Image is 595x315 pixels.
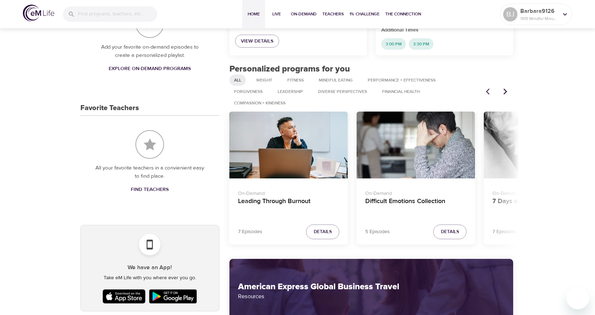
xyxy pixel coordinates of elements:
[283,77,308,83] span: Fitness
[273,89,307,95] span: Leadership
[363,74,440,86] div: Performance + Effectiveness
[520,15,558,22] p: 1915 Mindful Minutes
[131,185,169,194] span: Find Teachers
[283,74,308,86] div: Fitness
[245,10,262,18] span: Home
[235,35,279,48] a: View Details
[109,64,191,73] span: Explore On-Demand Programs
[314,77,357,83] span: Mindful Eating
[95,164,205,180] p: All your favorite teachers in a convienient easy to find place.
[106,62,194,75] a: Explore On-Demand Programs
[492,228,517,236] p: 7 Episodes
[238,228,262,236] p: 7 Episodes
[80,104,139,112] h3: Favorite Teachers
[238,292,505,301] p: Resources
[238,282,505,292] h2: American Express Global Business Travel
[314,89,371,95] span: Diverse Perspectives
[314,74,357,86] div: Mindful Eating
[433,225,467,239] button: Details
[147,287,199,305] img: Google Play Store
[252,74,277,86] div: Weight
[128,183,172,196] a: Find Teachers
[365,228,390,236] p: 5 Episodes
[363,77,440,83] span: Performance + Effectiveness
[268,10,285,18] span: Live
[229,112,348,178] button: Leading Through Burnout
[409,38,433,50] div: 3:30 PM
[78,6,157,22] input: Find programs, teachers, etc...
[381,41,406,47] span: 3:00 PM
[385,10,421,18] span: The Connection
[86,264,213,271] h5: We have an App!
[357,112,475,178] button: Difficult Emotions Collection
[520,7,558,15] p: Barbara9126
[229,64,514,74] h2: Personalized programs for you
[349,10,380,18] span: 1% Challenge
[381,38,406,50] div: 3:00 PM
[377,86,424,97] div: Financial Health
[229,97,290,109] div: Compassion + Kindness
[378,89,424,95] span: Financial Health
[23,5,54,21] img: logo
[365,187,467,197] p: On-Demand
[291,10,317,18] span: On-Demand
[238,197,339,215] h4: Leading Through Burnout
[238,187,339,197] p: On-Demand
[306,225,339,239] button: Details
[497,84,513,99] button: Next items
[482,84,497,99] button: Previous items
[135,130,164,159] img: Favorite Teachers
[229,74,246,86] div: All
[86,274,213,282] p: Take eM Life with you where ever you go.
[230,77,246,83] span: All
[230,100,290,106] span: Compassion + Kindness
[241,37,273,46] span: View Details
[441,228,459,236] span: Details
[381,26,507,34] p: Additional Times
[273,86,308,97] div: Leadership
[230,89,267,95] span: Forgiveness
[322,10,344,18] span: Teachers
[314,228,332,236] span: Details
[101,287,147,305] img: Apple App Store
[566,286,589,309] iframe: Button to launch messaging window
[492,197,594,215] h4: 7 Days of Embracing Diversity
[252,77,277,83] span: Weight
[365,197,467,215] h4: Difficult Emotions Collection
[95,43,205,59] p: Add your favorite on-demand episodes to create a personalized playlist.
[409,41,433,47] span: 3:30 PM
[313,86,372,97] div: Diverse Perspectives
[229,86,267,97] div: Forgiveness
[503,7,517,21] div: BJ
[492,187,594,197] p: On-Demand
